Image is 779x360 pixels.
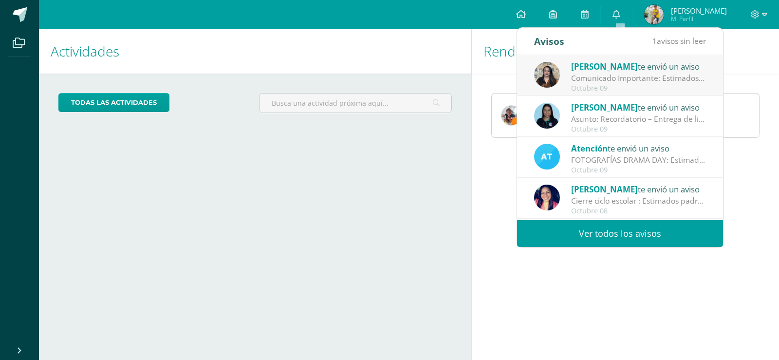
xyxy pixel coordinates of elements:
[644,5,664,24] img: 626ebba35eea5d832b3e6fc8bbe675af.png
[671,6,727,16] span: [PERSON_NAME]
[571,114,706,125] div: Asunto: Recordatorio – Entrega de libro de alquiler Matemática CONAMAT: Estimados padres de famil...
[671,15,727,23] span: Mi Perfil
[534,62,560,88] img: b28abd5fc8ba3844de867acb3a65f220.png
[483,29,767,74] h1: Rendimiento de mis hijos
[571,207,706,215] div: Octubre 08
[571,154,706,166] div: FOTOGRAFÍAS DRAMA DAY: Estimados padres de familia, Por este medio les compartimos las fotografía...
[571,61,638,72] span: [PERSON_NAME]
[571,125,706,133] div: Octubre 09
[571,184,638,195] span: [PERSON_NAME]
[571,84,706,93] div: Octubre 09
[58,93,169,112] a: todas las Actividades
[652,36,706,46] span: avisos sin leer
[571,166,706,174] div: Octubre 09
[571,143,608,154] span: Atención
[534,103,560,129] img: 1c2e75a0a924ffa84caa3ccf4b89f7cc.png
[571,73,706,84] div: Comunicado Importante: Estimados padres de familia: Un gusto saludarles. Envío información import...
[534,28,564,55] div: Avisos
[534,185,560,210] img: 7118ac30b0313437625b59fc2ffd5a9e.png
[517,220,723,247] a: Ver todos los avisos
[571,195,706,207] div: Cierre ciclo escolar : Estimados padres de familia, compartirmos información importante sobre nue...
[571,101,706,114] div: te envió un aviso
[571,183,706,195] div: te envió un aviso
[534,144,560,170] img: 9fc725f787f6a993fc92a288b7a8b70c.png
[571,102,638,113] span: [PERSON_NAME]
[51,29,460,74] h1: Actividades
[571,142,706,154] div: te envió un aviso
[652,36,657,46] span: 1
[501,106,521,125] img: d75f7aeb890e2cd76261bcfb7bc56b9e.png
[571,60,706,73] div: te envió un aviso
[260,94,451,113] input: Busca una actividad próxima aquí...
